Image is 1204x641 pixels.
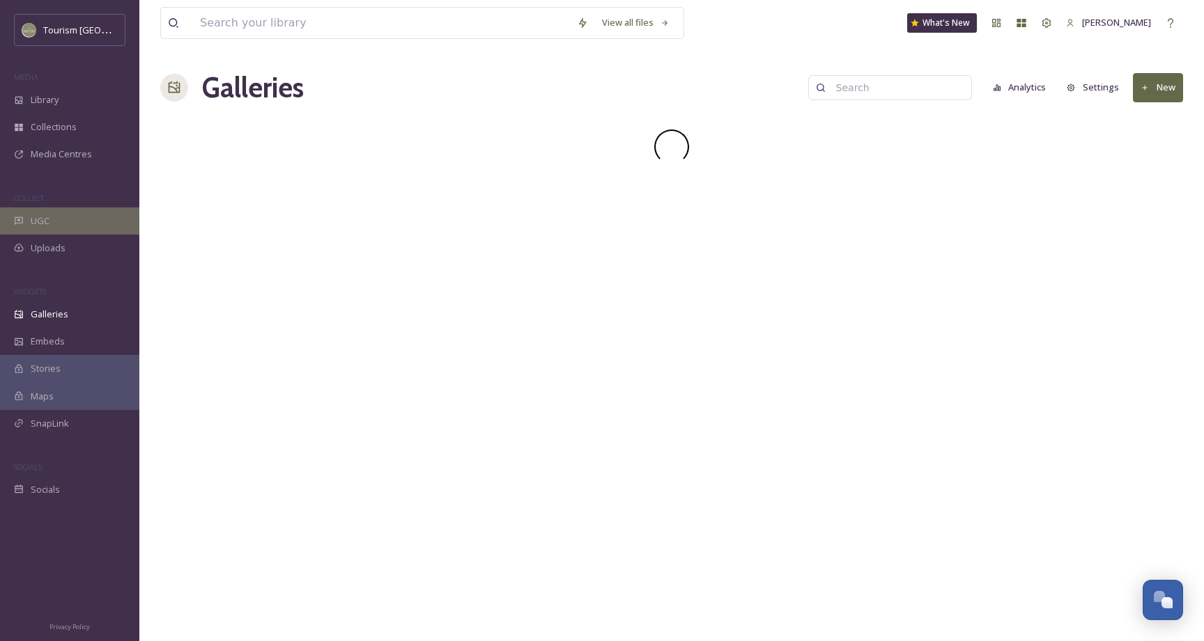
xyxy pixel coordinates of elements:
input: Search your library [193,8,570,38]
span: Galleries [31,308,68,321]
span: SOCIALS [14,461,42,472]
span: Embeds [31,335,65,348]
span: Maps [31,390,54,403]
span: Privacy Policy [49,622,90,631]
button: New [1133,73,1183,102]
a: [PERSON_NAME] [1059,9,1158,36]
span: UGC [31,214,49,228]
span: MEDIA [14,72,38,82]
a: View all files [595,9,677,36]
span: Stories [31,362,61,375]
button: Settings [1060,74,1126,101]
button: Open Chat [1143,580,1183,620]
a: Galleries [202,67,304,109]
span: Library [31,93,59,106]
a: What's New [907,13,977,33]
input: Search [829,74,964,102]
span: Tourism [GEOGRAPHIC_DATA] [43,23,168,36]
span: SnapLink [31,417,69,430]
span: Socials [31,483,60,496]
a: Privacy Policy [49,617,90,634]
span: Media Centres [31,148,92,161]
a: Settings [1060,74,1133,101]
span: Collections [31,120,77,134]
img: Abbotsford_Snapsea.png [22,23,36,37]
span: COLLECT [14,193,44,203]
button: Analytics [986,74,1053,101]
span: Uploads [31,242,65,255]
span: WIDGETS [14,286,46,296]
a: Analytics [986,74,1060,101]
span: [PERSON_NAME] [1082,16,1151,29]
